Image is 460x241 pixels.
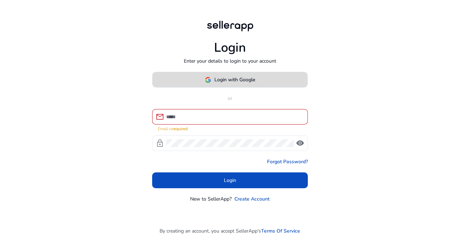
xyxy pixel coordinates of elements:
a: Terms Of Service [261,227,300,235]
span: mail [156,113,164,121]
button: Login with Google [152,72,308,88]
a: Create Account [235,195,270,203]
p: or [152,95,308,102]
img: google-logo.svg [205,77,211,83]
span: Login [224,177,236,184]
span: visibility [296,139,304,147]
span: lock [156,139,164,147]
span: Login with Google [215,76,255,83]
p: New to SellerApp? [190,195,232,203]
p: Enter your details to login to your account [184,57,276,65]
strong: required [172,126,188,132]
h1: Login [214,40,246,55]
a: Forgot Password? [267,158,308,165]
button: Login [152,172,308,188]
mat-error: Email is [158,125,302,132]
